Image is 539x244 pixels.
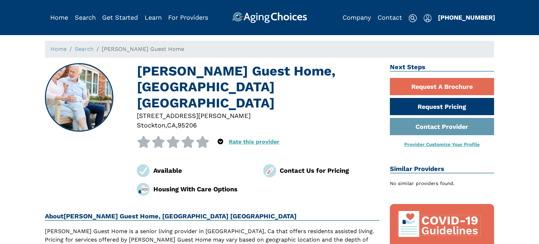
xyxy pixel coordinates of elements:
[232,12,307,23] img: AgingChoices
[438,14,495,21] a: [PHONE_NUMBER]
[390,180,494,187] div: No similar providers found.
[51,46,67,52] a: Home
[46,64,113,131] img: Cabrera's Guest Home, Stockton CA
[390,63,494,72] h2: Next Steps
[75,46,94,52] a: Search
[178,120,197,130] div: 95206
[102,46,184,52] span: [PERSON_NAME] Guest Home
[50,14,68,21] a: Home
[280,166,379,175] div: Contact Us for Pricing
[390,98,494,115] a: Request Pricing
[75,14,96,21] a: Search
[102,14,138,21] a: Get Started
[176,121,178,129] span: ,
[137,121,165,129] span: Stockton
[75,12,96,23] div: Popover trigger
[404,141,480,147] a: Provider Customize Your Profile
[408,14,417,22] img: search-icon.svg
[229,138,279,145] a: Rate this provider
[153,166,253,175] div: Available
[145,14,162,21] a: Learn
[45,41,494,58] nav: breadcrumb
[397,211,483,237] img: covid-top-default.svg
[390,118,494,135] a: Contact Provider
[424,14,432,22] img: user-icon.svg
[218,136,223,148] div: Popover trigger
[342,14,371,21] a: Company
[137,63,379,111] h1: [PERSON_NAME] Guest Home, [GEOGRAPHIC_DATA] [GEOGRAPHIC_DATA]
[390,165,494,173] h2: Similar Providers
[153,184,253,194] div: Housing With Care Options
[424,12,432,23] div: Popover trigger
[45,212,379,221] h2: About [PERSON_NAME] Guest Home, [GEOGRAPHIC_DATA] [GEOGRAPHIC_DATA]
[378,14,402,21] a: Contact
[168,14,208,21] a: For Providers
[137,111,379,120] div: [STREET_ADDRESS][PERSON_NAME]
[167,121,176,129] span: CA
[165,121,167,129] span: ,
[390,78,494,95] a: Request A Brochure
